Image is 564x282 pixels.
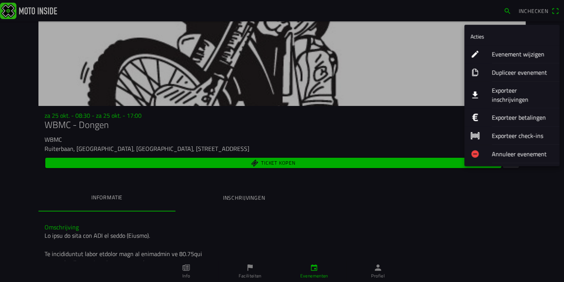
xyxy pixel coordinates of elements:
[470,68,480,77] ion-icon: copy
[492,131,553,140] ion-label: Exporteer check-ins
[492,86,553,104] ion-label: Exporteer inschrijvingen
[470,131,480,140] ion-icon: barcode
[492,149,553,159] ion-label: Annuleer evenement
[470,90,480,99] ion-icon: download
[470,32,484,40] ion-label: Acties
[492,50,553,59] ion-label: Evenement wijzigen
[492,68,553,77] ion-label: Dupliceer evenement
[492,113,553,122] ion-label: Exporteer betalingen
[470,149,480,159] ion-icon: remove circle
[470,50,480,59] ion-icon: create
[470,113,480,122] ion-icon: logo euro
